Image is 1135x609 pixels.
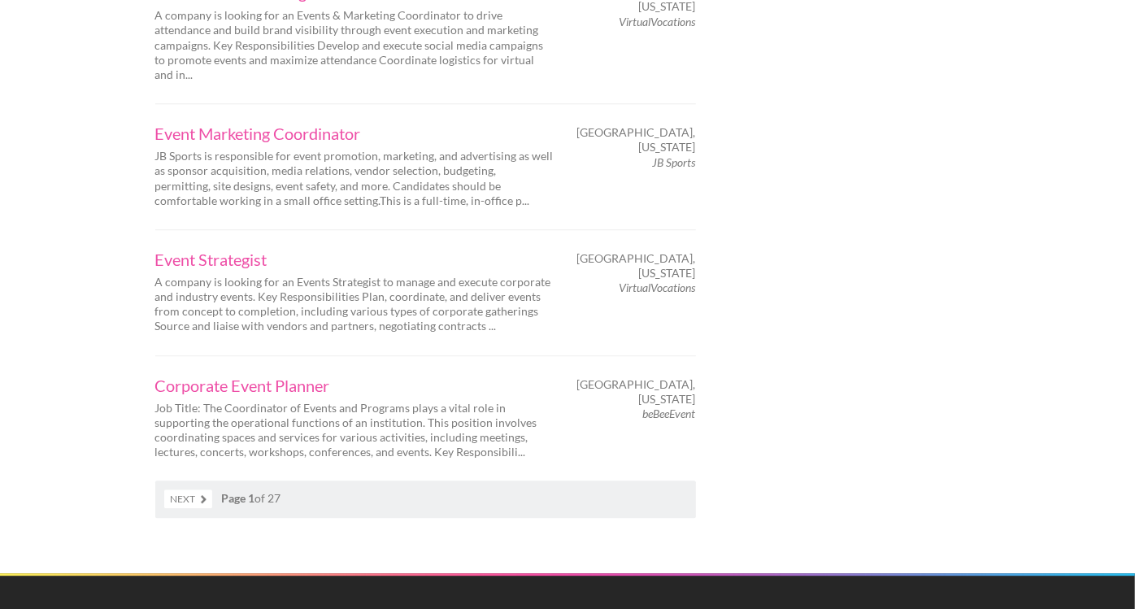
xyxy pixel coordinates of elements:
[164,489,212,508] a: Next
[155,481,696,518] nav: of 27
[577,125,696,154] span: [GEOGRAPHIC_DATA], [US_STATE]
[155,377,554,394] a: Corporate Event Planner
[155,401,554,460] p: Job Title: The Coordinator of Events and Programs plays a vital role in supporting the operationa...
[643,407,696,420] em: beBeeEvent
[222,491,255,505] strong: Page 1
[155,251,554,268] a: Event Strategist
[577,377,696,407] span: [GEOGRAPHIC_DATA], [US_STATE]
[620,281,696,294] em: VirtualVocations
[155,125,554,141] a: Event Marketing Coordinator
[155,275,554,334] p: A company is looking for an Events Strategist to manage and execute corporate and industry events...
[155,149,554,208] p: JB Sports is responsible for event promotion, marketing, and advertising as well as sponsor acqui...
[577,251,696,281] span: [GEOGRAPHIC_DATA], [US_STATE]
[155,8,554,82] p: A company is looking for an Events & Marketing Coordinator to drive attendance and build brand vi...
[620,15,696,28] em: VirtualVocations
[653,155,696,169] em: JB Sports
